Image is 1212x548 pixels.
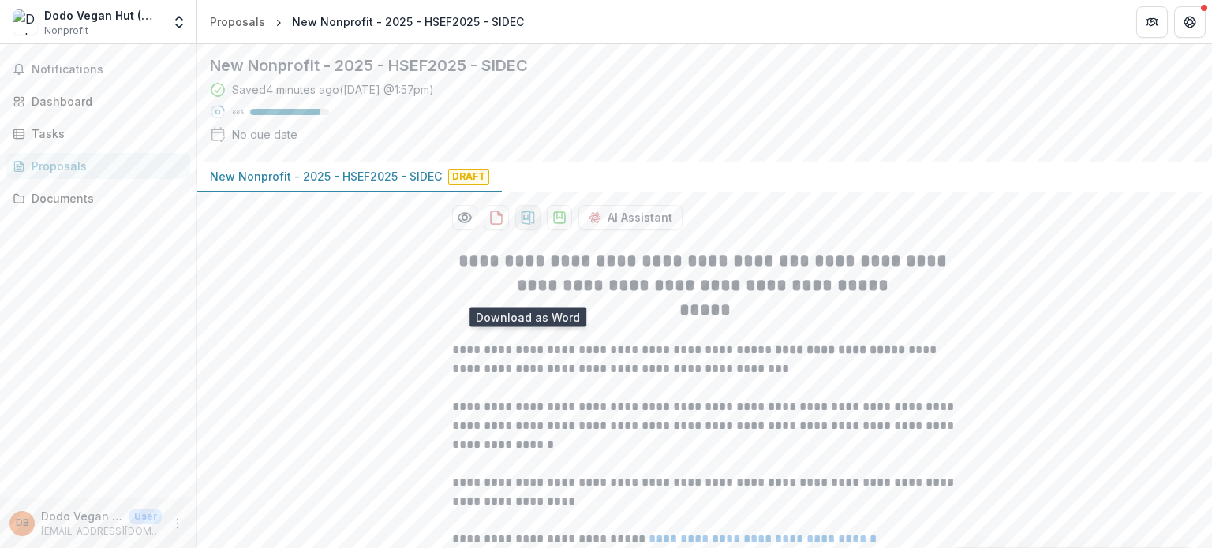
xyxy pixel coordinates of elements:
[1174,6,1206,38] button: Get Help
[32,158,178,174] div: Proposals
[32,125,178,142] div: Tasks
[32,190,178,207] div: Documents
[16,518,29,528] div: Dodo Vegan Hut (M) Sdn. Bhd.
[1136,6,1168,38] button: Partners
[232,81,434,98] div: Saved 4 minutes ago ( [DATE] @ 1:57pm )
[168,514,187,533] button: More
[448,169,489,185] span: Draft
[6,57,190,82] button: Notifications
[44,24,88,38] span: Nonprofit
[452,205,477,230] button: Preview e64356d0-5177-4855-a68e-f1493b79354f-0.pdf
[41,508,123,524] p: Dodo Vegan Hut (M) Sdn. Bhd.
[204,10,271,33] a: Proposals
[210,56,1174,75] h2: New Nonprofit - 2025 - HSEF2025 - SIDEC
[292,13,524,30] div: New Nonprofit - 2025 - HSEF2025 - SIDEC
[484,205,509,230] button: download-proposal
[232,106,244,117] p: 88 %
[168,6,190,38] button: Open entity switcher
[32,63,184,76] span: Notifications
[578,205,683,230] button: AI Assistant
[232,126,297,143] div: No due date
[204,10,530,33] nav: breadcrumb
[210,168,442,185] p: New Nonprofit - 2025 - HSEF2025 - SIDEC
[129,509,162,524] p: User
[41,524,162,539] p: [EMAIL_ADDRESS][DOMAIN_NAME]
[44,7,162,24] div: Dodo Vegan Hut (M) Sdn Bhd
[547,205,572,230] button: download-proposal
[6,121,190,147] a: Tasks
[6,88,190,114] a: Dashboard
[6,153,190,179] a: Proposals
[515,205,541,230] button: download-proposal
[13,9,38,35] img: Dodo Vegan Hut (M) Sdn Bhd
[210,13,265,30] div: Proposals
[6,185,190,211] a: Documents
[32,93,178,110] div: Dashboard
